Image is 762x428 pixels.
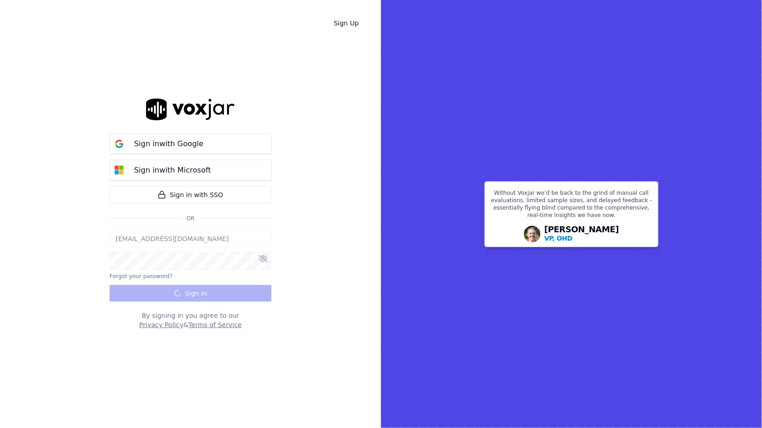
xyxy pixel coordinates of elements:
button: Sign inwith Microsoft [110,160,271,180]
p: VP, OHD [544,234,572,243]
img: Avatar [524,226,541,242]
button: Privacy Policy [139,320,183,329]
span: Or [183,215,198,222]
input: Email [110,230,271,248]
button: Forgot your password? [110,273,172,280]
img: microsoft Sign in button [110,161,129,180]
button: Sign inwith Google [110,133,271,154]
button: Terms of Service [188,320,241,329]
p: Without Voxjar we’d be back to the grind of manual call evaluations, limited sample sizes, and de... [491,189,652,223]
div: By signing in you agree to our & [110,311,271,329]
a: Sign in with SSO [110,186,271,204]
img: logo [146,99,235,120]
p: Sign in with Microsoft [134,165,211,176]
img: google Sign in button [110,135,129,153]
a: Sign Up [326,15,366,31]
div: [PERSON_NAME] [544,225,619,243]
p: Sign in with Google [134,138,203,149]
